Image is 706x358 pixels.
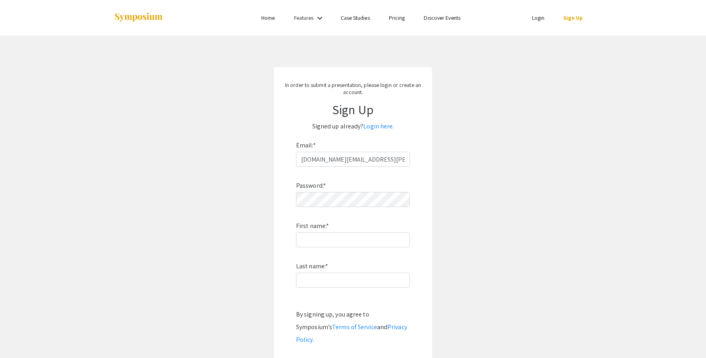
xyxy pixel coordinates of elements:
a: Login [532,14,545,21]
div: By signing up, you agree to Symposium’s and . [296,308,410,346]
label: Last name: [296,260,328,273]
h1: Sign Up [282,102,424,117]
a: Privacy Policy [296,323,407,344]
a: Terms of Service [332,323,377,331]
a: Case Studies [341,14,370,21]
p: Signed up already? [282,120,424,133]
p: In order to submit a presentation, please login or create an account. [282,81,424,96]
label: Password: [296,179,326,192]
a: Home [261,14,275,21]
mat-icon: Expand Features list [315,13,325,23]
a: Pricing [389,14,405,21]
label: First name: [296,220,329,232]
a: Features [294,14,314,21]
iframe: Chat [6,322,34,352]
label: Email: [296,139,316,152]
a: Login here. [363,122,394,130]
a: Discover Events [424,14,461,21]
img: Symposium by ForagerOne [114,12,163,23]
a: Sign Up [563,14,583,21]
